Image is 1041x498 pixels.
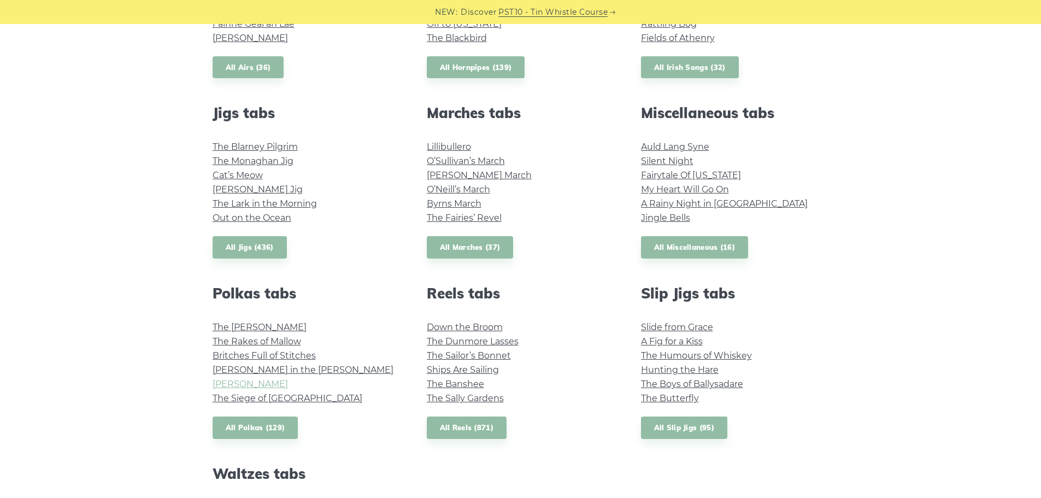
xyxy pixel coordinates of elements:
[427,170,532,180] a: [PERSON_NAME] March
[213,379,288,389] a: [PERSON_NAME]
[641,393,699,403] a: The Butterfly
[427,213,502,223] a: The Fairies’ Revel
[213,19,295,29] a: Fáinne Geal an Lae
[641,285,829,302] h2: Slip Jigs tabs
[461,6,497,19] span: Discover
[213,142,298,152] a: The Blarney Pilgrim
[427,198,481,209] a: Byrns March
[427,336,519,347] a: The Dunmore Lasses
[435,6,457,19] span: NEW:
[427,19,502,29] a: Off to [US_STATE]
[213,156,293,166] a: The Monaghan Jig
[641,156,693,166] a: Silent Night
[213,350,316,361] a: Britches Full of Stitches
[641,19,697,29] a: Rattling Bog
[213,198,317,209] a: The Lark in the Morning
[427,322,503,332] a: Down the Broom
[641,213,690,223] a: Jingle Bells
[641,184,729,195] a: My Heart Will Go On
[641,365,719,375] a: Hunting the Hare
[213,184,303,195] a: [PERSON_NAME] Jig
[427,417,507,439] a: All Reels (871)
[213,236,287,259] a: All Jigs (436)
[213,104,401,121] h2: Jigs tabs
[427,379,484,389] a: The Banshee
[427,236,514,259] a: All Marches (37)
[641,417,727,439] a: All Slip Jigs (95)
[641,379,743,389] a: The Boys of Ballysadare
[498,6,608,19] a: PST10 - Tin Whistle Course
[641,336,703,347] a: A Fig for a Kiss
[427,142,471,152] a: Lillibullero
[213,393,362,403] a: The Siege of [GEOGRAPHIC_DATA]
[213,365,393,375] a: [PERSON_NAME] in the [PERSON_NAME]
[641,142,709,152] a: Auld Lang Syne
[427,56,525,79] a: All Hornpipes (139)
[641,56,739,79] a: All Irish Songs (32)
[641,198,808,209] a: A Rainy Night in [GEOGRAPHIC_DATA]
[427,184,490,195] a: O’Neill’s March
[427,285,615,302] h2: Reels tabs
[213,56,284,79] a: All Airs (36)
[427,365,499,375] a: Ships Are Sailing
[213,465,401,482] h2: Waltzes tabs
[641,170,741,180] a: Fairytale Of [US_STATE]
[641,236,749,259] a: All Miscellaneous (16)
[427,393,504,403] a: The Sally Gardens
[641,33,715,43] a: Fields of Athenry
[427,104,615,121] h2: Marches tabs
[641,350,752,361] a: The Humours of Whiskey
[213,170,263,180] a: Cat’s Meow
[213,417,298,439] a: All Polkas (129)
[427,156,505,166] a: O’Sullivan’s March
[641,322,713,332] a: Slide from Grace
[213,33,288,43] a: [PERSON_NAME]
[213,285,401,302] h2: Polkas tabs
[213,213,291,223] a: Out on the Ocean
[213,336,301,347] a: The Rakes of Mallow
[427,350,511,361] a: The Sailor’s Bonnet
[427,33,487,43] a: The Blackbird
[641,104,829,121] h2: Miscellaneous tabs
[213,322,307,332] a: The [PERSON_NAME]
